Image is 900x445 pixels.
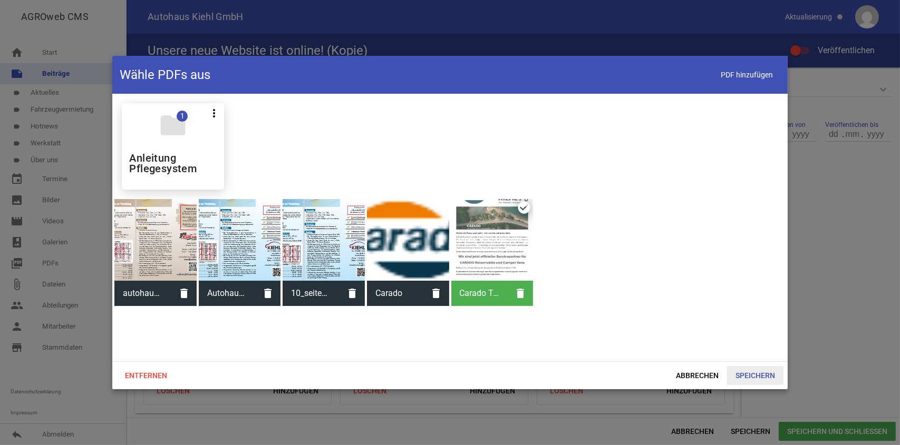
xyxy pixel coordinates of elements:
h5: Anleitung Pflegesystem [129,153,217,174]
h4: Wähle PDFs aus [120,66,210,83]
span: Abbrechen [667,366,727,385]
span: Autohaus Kiehl Flyer 2025 [199,280,256,307]
span: PDF hinzufügen [713,64,780,85]
span: 1 [177,111,188,122]
i: delete [508,281,533,306]
i: delete [171,281,197,306]
span: Speichern [727,366,783,385]
div: Anleitung Pflegesystem [122,103,224,190]
i: more_vert [208,107,220,120]
span: 10_seiten_womo_flyer_2026 [283,280,340,307]
span: Entfernen [117,366,176,385]
i: delete [255,281,280,306]
span: Carado Text Neu [451,280,508,307]
button: more_vert [204,103,224,122]
i: delete [340,281,365,306]
span: Carado [367,280,424,307]
span: autohaus_kiehl_womo_flyer_2024 [114,280,171,307]
i: delete [424,281,449,306]
i: folder [158,111,188,140]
